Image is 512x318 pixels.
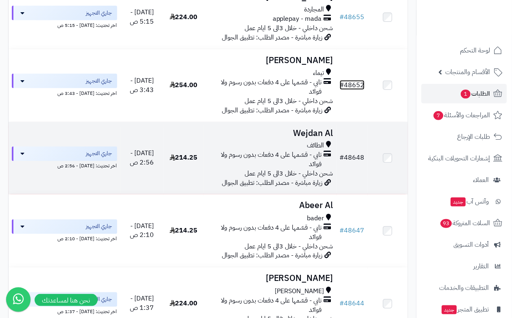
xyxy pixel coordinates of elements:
[340,153,344,163] span: #
[130,294,154,313] span: [DATE] - 1:37 ص
[207,78,322,96] span: تابي - قسّمها على 4 دفعات بدون رسوم ولا فوائد
[340,299,365,309] a: #48644
[273,14,322,24] span: applepay - mada
[460,45,490,56] span: لوحة التحكم
[130,76,154,95] span: [DATE] - 3:43 ص
[340,226,365,236] a: #48647
[86,150,112,158] span: جاري التجهيز
[340,12,344,22] span: #
[130,149,154,168] span: [DATE] - 2:56 ص
[12,307,117,316] div: اخر تحديث: [DATE] - 1:37 ص
[422,84,507,103] a: الطلبات1
[275,287,324,296] span: [PERSON_NAME]
[422,41,507,60] a: لوحة التحكم
[222,33,323,42] span: زيارة مباشرة - مصدر الطلب: تطبيق الجوال
[433,110,490,121] span: المراجعات والأسئلة
[207,129,333,138] h3: Wejdan Al
[460,88,490,99] span: الطلبات
[441,219,452,228] span: 93
[222,178,323,188] span: زيارة مباشرة - مصدر الطلب: تطبيق الجوال
[442,305,457,314] span: جديد
[422,213,507,233] a: السلات المتروكة93
[170,226,198,236] span: 214.25
[222,105,323,115] span: زيارة مباشرة - مصدر الطلب: تطبيق الجوال
[440,217,490,229] span: السلات المتروكة
[222,251,323,261] span: زيارة مباشرة - مصدر الطلب: تطبيق الجوال
[434,111,444,120] span: 7
[86,296,112,304] span: جاري التجهيز
[313,68,324,78] span: تيماء
[422,278,507,298] a: التطبيقات والخدمات
[207,151,322,169] span: تابي - قسّمها على 4 دفعات بدون رسوم ولا فوائد
[170,299,198,309] span: 224.00
[12,161,117,170] div: اخر تحديث: [DATE] - 2:56 ص
[340,80,365,90] a: #48652
[207,201,333,211] h3: Abeer Al
[245,169,333,179] span: شحن داخلي - خلال 3الى 5 ايام عمل
[340,226,344,236] span: #
[207,296,322,315] span: تابي - قسّمها على 4 دفعات بدون رسوم ولا فوائد
[12,20,117,29] div: اخر تحديث: [DATE] - 5:15 ص
[170,80,198,90] span: 254.00
[461,90,471,99] span: 1
[86,9,112,17] span: جاري التجهيز
[451,197,466,206] span: جديد
[340,80,344,90] span: #
[446,66,490,78] span: الأقسام والمنتجات
[422,170,507,190] a: العملاء
[340,153,365,163] a: #48648
[207,224,322,242] span: تابي - قسّمها على 4 دفعات بدون رسوم ولا فوائد
[245,242,333,252] span: شحن داخلي - خلال 3الى 5 ايام عمل
[245,23,333,33] span: شحن داخلي - خلال 3الى 5 ايام عمل
[245,96,333,106] span: شحن داخلي - خلال 3الى 5 ايام عمل
[130,222,154,241] span: [DATE] - 2:10 ص
[450,196,489,207] span: وآتس آب
[454,239,489,250] span: أدوات التسويق
[422,235,507,254] a: أدوات التسويق
[473,174,489,186] span: العملاء
[130,7,154,26] span: [DATE] - 5:15 ص
[304,5,324,14] span: المجاردة
[429,153,490,164] span: إشعارات التحويلات البنكية
[422,105,507,125] a: المراجعات والأسئلة7
[307,141,324,151] span: الطائف
[86,77,112,85] span: جاري التجهيز
[170,12,198,22] span: 224.00
[207,56,333,65] h3: [PERSON_NAME]
[207,274,333,283] h3: [PERSON_NAME]
[307,214,324,224] span: bader
[440,282,489,294] span: التطبيقات والخدمات
[457,131,490,143] span: طلبات الإرجاع
[457,22,504,39] img: logo-2.png
[422,257,507,276] a: التقارير
[340,12,365,22] a: #48655
[170,153,198,163] span: 214.25
[86,223,112,231] span: جاري التجهيز
[422,149,507,168] a: إشعارات التحويلات البنكية
[474,261,489,272] span: التقارير
[422,127,507,147] a: طلبات الإرجاع
[12,234,117,243] div: اخر تحديث: [DATE] - 2:10 ص
[12,88,117,97] div: اخر تحديث: [DATE] - 3:43 ص
[441,304,489,315] span: تطبيق المتجر
[340,299,344,309] span: #
[422,192,507,211] a: وآتس آبجديد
